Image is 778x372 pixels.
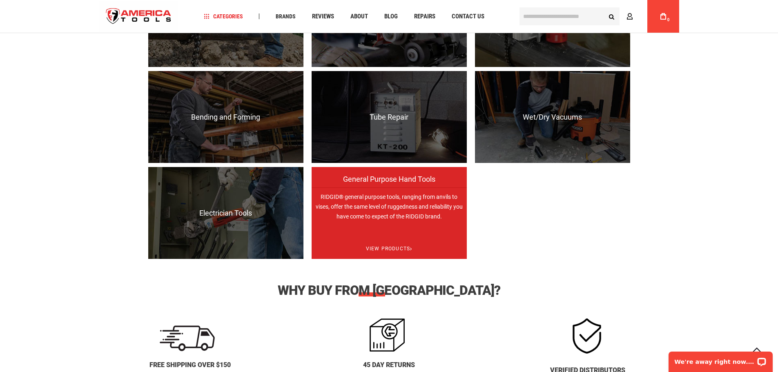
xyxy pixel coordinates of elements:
[452,13,484,20] span: Contact Us
[272,11,299,22] a: Brands
[148,209,303,217] span: Electrician Tools
[148,71,303,163] a: Bending and Forming
[604,9,620,24] button: Search
[312,13,334,20] span: Reviews
[312,71,467,163] a: Tube Repair
[475,113,630,121] span: Wet/Dry Vacuums
[97,361,284,369] h2: Free Shipping Over $150
[448,11,488,22] a: Contact Us
[296,361,482,369] h2: 45 Day Returns
[414,13,435,20] span: Repairs
[312,167,467,259] a: General Purpose Hand Tools RIDGID® general purpose tools, ranging from anvils to vises, offer the...
[663,346,778,372] iframe: LiveChat chat widget
[475,71,630,163] a: Wet/Dry Vacuums
[381,11,401,22] a: Blog
[99,1,178,32] a: store logo
[204,13,243,19] span: Categories
[312,187,467,279] p: RIDGID® general purpose tools, ranging from anvils to vises, offer the same level of ruggedness a...
[148,167,303,259] a: Electrician Tools
[410,11,439,22] a: Repairs
[312,113,467,121] span: Tube Repair
[667,18,670,22] span: 0
[200,11,247,22] a: Categories
[312,175,467,192] span: General Purpose Hand Tools
[384,13,398,20] span: Blog
[99,1,178,32] img: America Tools
[148,113,303,121] span: Bending and Forming
[276,13,296,19] span: Brands
[350,13,368,20] span: About
[308,11,338,22] a: Reviews
[347,11,372,22] a: About
[312,238,467,259] span: View Products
